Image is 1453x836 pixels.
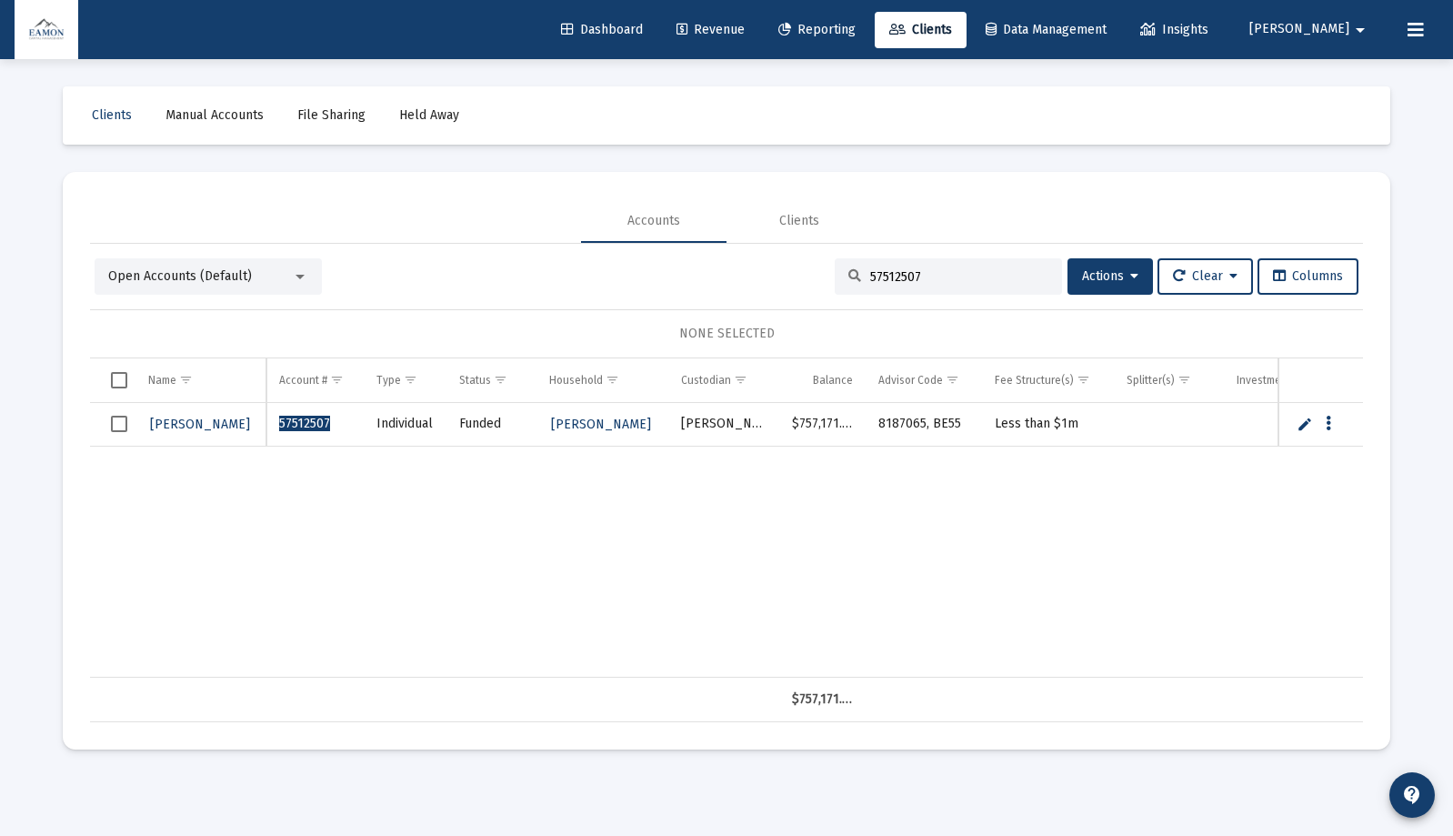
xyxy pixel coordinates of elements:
div: Investment Model [1237,373,1324,388]
img: Dashboard [28,12,65,48]
span: File Sharing [297,107,366,123]
td: [PERSON_NAME] [668,403,779,447]
div: Status [459,373,491,388]
td: Column Status [446,358,536,402]
td: Column Household [536,358,668,402]
div: Balance [813,373,853,388]
td: Individual [364,403,447,447]
div: Splitter(s) [1127,373,1175,388]
span: Show filter options for column 'Fee Structure(s)' [1077,373,1090,387]
span: Clients [889,22,952,37]
div: $757,171.93 [792,690,853,709]
td: Column Balance [779,358,866,402]
td: Column Investment Model [1224,358,1368,402]
button: Clear [1157,258,1253,295]
div: NONE SELECTED [105,325,1348,343]
span: Manual Accounts [165,107,264,123]
div: Fee Structure(s) [995,373,1074,388]
td: 8187065, BE55 [866,403,982,447]
button: [PERSON_NAME] [1228,11,1393,47]
td: Column Custodian [668,358,779,402]
a: Revenue [662,12,759,48]
span: Clients [92,107,132,123]
span: Show filter options for column 'Custodian' [734,373,747,387]
a: Dashboard [546,12,657,48]
div: Advisor Code [878,373,943,388]
a: Edit [1297,416,1313,432]
span: Show filter options for column 'Type' [404,373,417,387]
div: Household [549,373,603,388]
span: [PERSON_NAME] [1249,22,1349,37]
a: File Sharing [283,97,380,134]
span: Columns [1273,268,1343,284]
span: Show filter options for column 'Name' [179,373,193,387]
span: Reporting [778,22,856,37]
span: [PERSON_NAME] [551,417,651,432]
span: Show filter options for column 'Household' [606,373,619,387]
a: Manual Accounts [151,97,278,134]
mat-icon: contact_support [1401,784,1423,806]
a: Clients [875,12,967,48]
div: Account # [279,373,327,388]
div: Type [376,373,401,388]
span: Show filter options for column 'Account #' [330,373,344,387]
span: Held Away [399,107,459,123]
td: Column Fee Structure(s) [982,358,1114,402]
span: [PERSON_NAME] [150,417,250,432]
span: Revenue [676,22,745,37]
div: Name [148,373,176,388]
td: $757,171.93 [779,403,866,447]
td: Column Name [135,358,266,402]
span: Clear [1173,268,1238,284]
span: 57512507 [279,416,330,431]
div: Select row [111,416,127,432]
span: Show filter options for column 'Status' [494,373,507,387]
div: Data grid [90,358,1363,722]
span: Open Accounts (Default) [108,268,252,284]
span: Show filter options for column 'Advisor Code' [946,373,959,387]
td: Less than $1m [982,403,1114,447]
span: Dashboard [561,22,643,37]
a: Reporting [764,12,870,48]
span: Insights [1140,22,1208,37]
a: Data Management [971,12,1121,48]
input: Search [870,269,1048,285]
span: Data Management [986,22,1107,37]
div: Clients [779,212,819,230]
td: Column Advisor Code [866,358,982,402]
span: Actions [1082,268,1138,284]
a: [PERSON_NAME] [549,411,653,438]
td: Column Type [364,358,447,402]
div: Funded [459,415,524,433]
div: Select all [111,372,127,388]
a: Held Away [385,97,474,134]
a: Insights [1126,12,1223,48]
span: Show filter options for column 'Splitter(s)' [1177,373,1191,387]
td: Column Account # [266,358,363,402]
button: Columns [1258,258,1358,295]
a: Clients [77,97,146,134]
td: Column Splitter(s) [1114,358,1225,402]
div: Custodian [681,373,731,388]
button: Actions [1067,258,1153,295]
a: [PERSON_NAME] [148,411,252,438]
div: Accounts [627,212,680,230]
mat-icon: arrow_drop_down [1349,12,1371,48]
